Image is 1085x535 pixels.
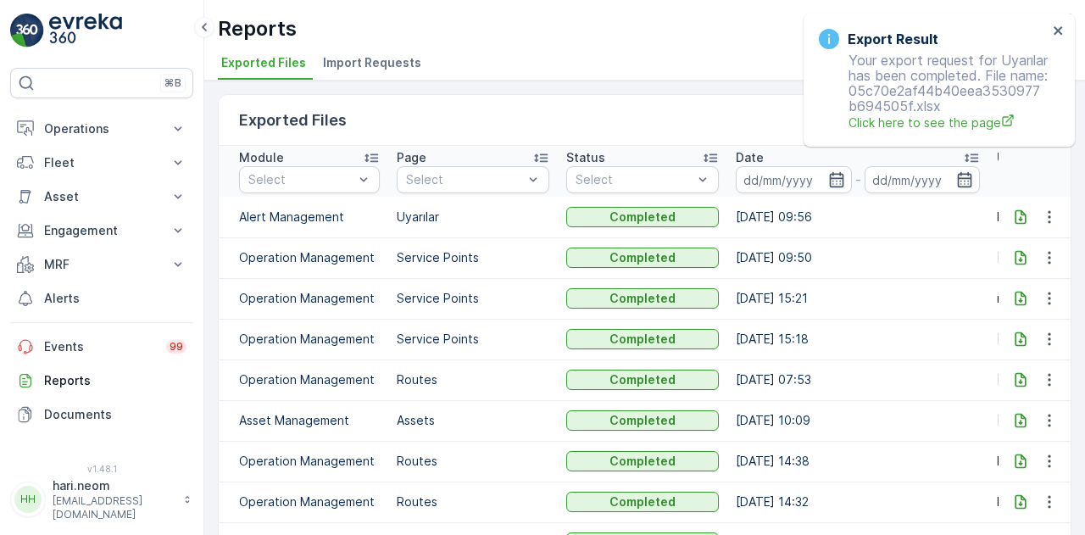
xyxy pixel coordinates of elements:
[219,197,388,237] td: Alert Management
[44,290,186,307] p: Alerts
[566,370,719,390] button: Completed
[10,398,193,432] a: Documents
[406,171,523,188] p: Select
[10,180,193,214] button: Asset
[219,319,388,359] td: Operation Management
[865,166,981,193] input: dd/mm/yyyy
[44,154,159,171] p: Fleet
[164,76,181,90] p: ⌘B
[221,54,306,71] span: Exported Files
[239,109,347,132] p: Exported Files
[609,249,676,266] p: Completed
[727,482,988,522] td: [DATE] 14:32
[566,149,605,166] p: Status
[576,171,693,188] p: Select
[44,406,186,423] p: Documents
[219,278,388,319] td: Operation Management
[388,441,558,482] td: Routes
[997,149,1024,166] p: User
[44,120,159,137] p: Operations
[218,15,297,42] p: Reports
[388,359,558,400] td: Routes
[727,278,988,319] td: [DATE] 15:21
[10,477,193,521] button: HHhari.neom[EMAIL_ADDRESS][DOMAIN_NAME]
[10,14,44,47] img: logo
[727,400,988,441] td: [DATE] 10:09
[53,477,175,494] p: hari.neom
[388,197,558,237] td: Uyarılar
[10,112,193,146] button: Operations
[219,359,388,400] td: Operation Management
[44,188,159,205] p: Asset
[736,166,852,193] input: dd/mm/yyyy
[53,494,175,521] p: [EMAIL_ADDRESS][DOMAIN_NAME]
[44,338,156,355] p: Events
[388,482,558,522] td: Routes
[727,319,988,359] td: [DATE] 15:18
[10,464,193,474] span: v 1.48.1
[388,400,558,441] td: Assets
[49,14,122,47] img: logo_light-DOdMpM7g.png
[44,256,159,273] p: MRF
[248,171,353,188] p: Select
[14,486,42,513] div: HH
[566,329,719,349] button: Completed
[239,149,284,166] p: Module
[388,319,558,359] td: Service Points
[736,149,764,166] p: Date
[44,222,159,239] p: Engagement
[170,340,183,354] p: 99
[219,400,388,441] td: Asset Management
[219,237,388,278] td: Operation Management
[609,371,676,388] p: Completed
[609,331,676,348] p: Completed
[388,237,558,278] td: Service Points
[566,288,719,309] button: Completed
[727,441,988,482] td: [DATE] 14:38
[727,197,988,237] td: [DATE] 09:56
[609,412,676,429] p: Completed
[1053,24,1065,40] button: close
[566,451,719,471] button: Completed
[388,278,558,319] td: Service Points
[609,493,676,510] p: Completed
[219,482,388,522] td: Operation Management
[10,364,193,398] a: Reports
[566,410,719,431] button: Completed
[727,237,988,278] td: [DATE] 09:50
[855,170,861,190] p: -
[397,149,426,166] p: Page
[10,281,193,315] a: Alerts
[848,29,938,49] h3: Export Result
[44,372,186,389] p: Reports
[566,248,719,268] button: Completed
[10,214,193,248] button: Engagement
[609,209,676,226] p: Completed
[849,114,1048,131] a: Click here to see the page
[219,441,388,482] td: Operation Management
[10,146,193,180] button: Fleet
[819,53,1048,131] p: Your export request for Uyarılar has been completed. File name: 05c70e2af44b40eea3530977b694505f....
[10,330,193,364] a: Events99
[609,290,676,307] p: Completed
[10,248,193,281] button: MRF
[609,453,676,470] p: Completed
[566,207,719,227] button: Completed
[323,54,421,71] span: Import Requests
[727,359,988,400] td: [DATE] 07:53
[566,492,719,512] button: Completed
